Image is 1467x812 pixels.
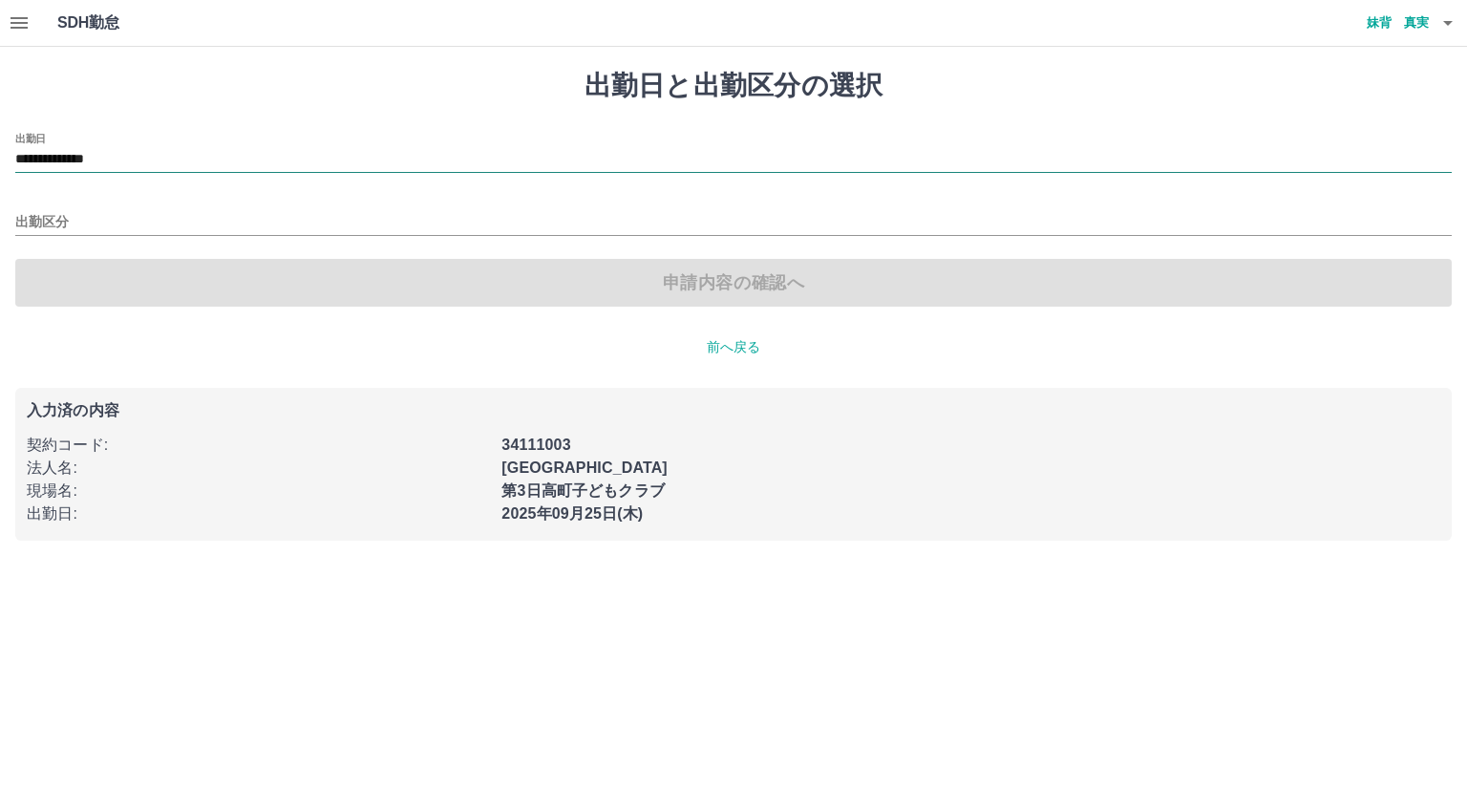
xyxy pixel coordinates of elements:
[501,459,668,476] b: [GEOGRAPHIC_DATA]
[501,505,643,522] b: 2025年09月25日(木)
[15,337,1452,357] p: 前へ戻る
[27,480,490,502] p: 現場名 :
[501,437,570,453] b: 34111003
[27,502,490,525] p: 出勤日 :
[15,131,46,145] label: 出勤日
[15,70,1452,102] h1: 出勤日と出勤区分の選択
[27,403,1440,418] p: 入力済の内容
[27,434,490,457] p: 契約コード :
[501,482,665,499] b: 第3日高町子どもクラブ
[27,457,490,480] p: 法人名 :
